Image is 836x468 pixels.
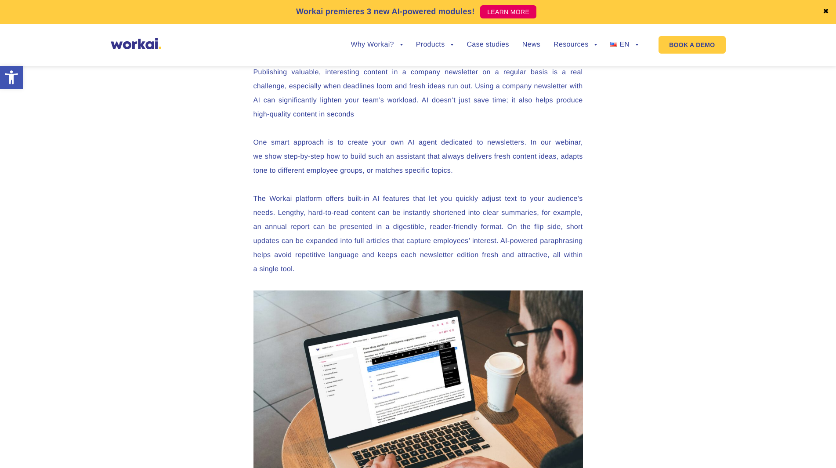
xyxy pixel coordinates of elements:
[253,136,583,178] p: One smart approach is to create your own AI agent dedicated to newsletters. In our webinar, we sh...
[522,41,540,48] a: News
[610,41,638,48] a: EN
[823,8,829,15] a: ✖
[659,36,725,54] a: BOOK A DEMO
[4,392,242,464] iframe: Popup CTA
[619,41,630,48] span: EN
[253,192,583,276] p: The Workai platform offers built-in AI features that let you quickly adjust text to your audience...
[296,6,475,18] p: Workai premieres 3 new AI-powered modules!
[467,41,509,48] a: Case studies
[480,5,536,18] a: LEARN MORE
[554,41,597,48] a: Resources
[253,65,583,122] p: Publishing valuable, interesting content in a company newsletter on a regular basis is a real cha...
[416,41,454,48] a: Products
[351,41,402,48] a: Why Workai?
